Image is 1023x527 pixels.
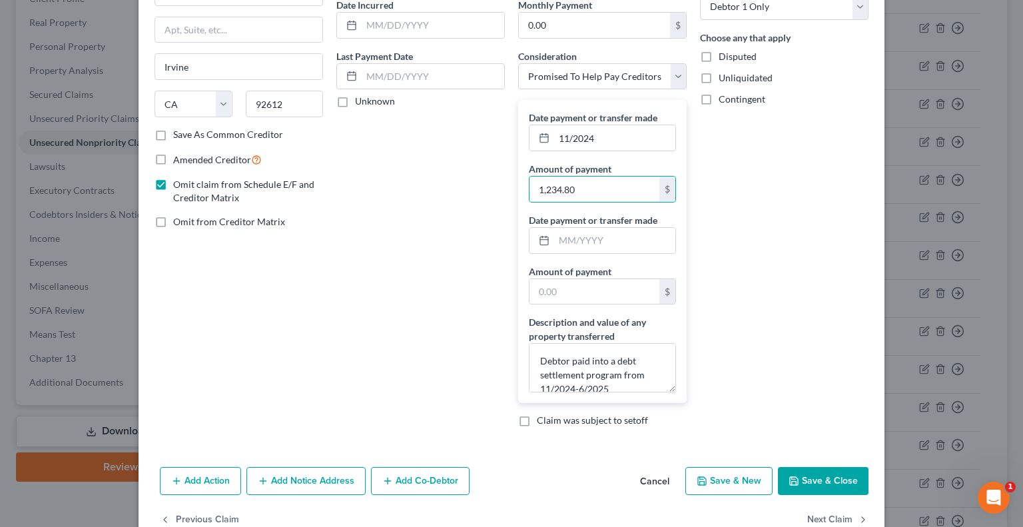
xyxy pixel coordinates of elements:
button: Cancel [629,468,680,495]
input: Enter city... [155,54,322,79]
label: Date payment or transfer made [529,111,657,125]
button: Save & Close [778,467,868,495]
span: Unliquidated [719,72,773,83]
button: Save & New [685,467,773,495]
input: 0.00 [529,177,659,202]
span: Omit claim from Schedule E/F and Creditor Matrix [173,179,314,203]
span: Amended Creditor [173,154,251,165]
label: Save As Common Creditor [173,128,283,141]
label: Last Payment Date [336,49,413,63]
input: MM/YYYY [554,125,675,151]
input: MM/YYYY [554,228,675,253]
label: Amount of payment [529,162,611,176]
span: Claim was subject to setoff [537,414,648,426]
label: Amount of payment [529,264,611,278]
div: $ [670,13,686,38]
input: 0.00 [529,279,659,304]
iframe: Intercom live chat [978,482,1010,514]
button: Add Co-Debtor [371,467,470,495]
span: Contingent [719,93,765,105]
input: Apt, Suite, etc... [155,17,322,43]
label: Choose any that apply [700,31,791,45]
div: $ [659,177,675,202]
label: Consideration [518,49,577,63]
div: $ [659,279,675,304]
input: MM/DD/YYYY [362,13,504,38]
span: Omit from Creditor Matrix [173,216,285,227]
input: 0.00 [519,13,670,38]
button: Add Action [160,467,241,495]
button: Add Notice Address [246,467,366,495]
input: MM/DD/YYYY [362,64,504,89]
input: Enter zip... [246,91,324,117]
span: 1 [1005,482,1016,492]
label: Date payment or transfer made [529,213,657,227]
label: Unknown [355,95,395,108]
span: Disputed [719,51,757,62]
label: Description and value of any property transferred [529,315,676,343]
